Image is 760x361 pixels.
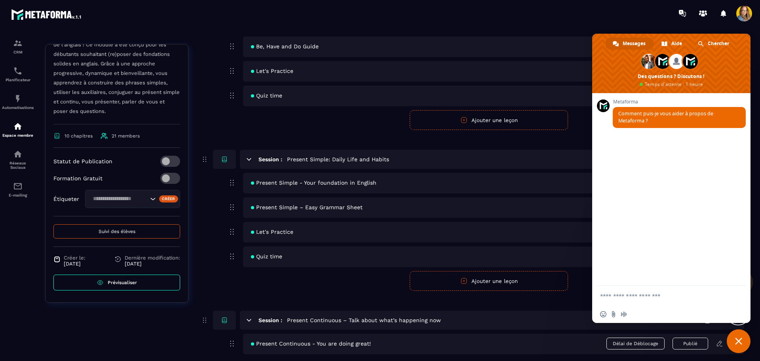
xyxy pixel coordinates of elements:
[258,317,282,323] h6: Session :
[287,316,441,324] h5: Present Continuous – Talk about what’s happening now
[65,133,93,139] span: 10 chapitres
[13,122,23,131] img: automations
[85,190,180,208] div: Search for option
[64,261,85,267] p: [DATE]
[410,110,568,130] button: Ajouter une leçon
[2,60,34,88] a: schedulerschedulerPlanificateur
[251,68,293,74] span: Let's Practice
[691,38,737,50] div: Chercher
[2,105,34,110] p: Automatisations
[613,99,746,105] span: Metaforma
[621,311,627,317] span: Message audio
[2,32,34,60] a: formationformationCRM
[671,38,682,50] span: Aide
[2,176,34,203] a: emailemailE-mailing
[2,193,34,197] p: E-mailing
[673,338,708,350] button: Publié
[159,195,179,202] div: Créer
[654,38,690,50] div: Aide
[287,155,389,163] h5: Present Simple: Daily Life and Habits
[53,224,180,239] button: Suivi des élèves
[2,143,34,176] a: social-networksocial-networkRéseaux Sociaux
[610,311,617,317] span: Envoyer un fichier
[251,43,319,50] span: Be, Have and Do Guide
[251,180,376,186] span: Present Simple - Your foundation in English
[13,181,23,191] img: email
[2,116,34,143] a: automationsautomationsEspace membre
[53,196,79,202] p: Étiqueter
[606,38,654,50] div: Messages
[623,38,646,50] span: Messages
[2,133,34,138] p: Espace membre
[251,204,363,210] span: Present Simple – Easy Grammar Sheet
[708,38,729,50] span: Chercher
[251,92,282,99] span: Quiz time
[727,329,750,353] div: Fermer le chat
[13,94,23,103] img: automations
[600,292,725,300] textarea: Entrez votre message...
[108,280,137,285] span: Prévisualiser
[125,255,180,261] span: Dernière modification:
[13,38,23,48] img: formation
[90,195,148,203] input: Search for option
[112,133,140,139] span: 21 members
[2,88,34,116] a: automationsautomationsAutomatisations
[53,275,180,290] a: Prévisualiser
[64,255,85,261] span: Créer le:
[251,229,293,235] span: Let's Practice
[99,229,135,234] span: Suivi des élèves
[258,156,282,162] h6: Session :
[251,340,371,347] span: Present Continuous - You are doing great!
[2,161,34,170] p: Réseaux Sociaux
[2,50,34,54] p: CRM
[125,261,180,267] p: [DATE]
[11,7,82,21] img: logo
[410,271,568,291] button: Ajouter une leçon
[53,175,103,181] p: Formation Gratuit
[53,31,180,124] p: Bienvenue dans cette formation dédiée aux bases de l’anglais ! Ce module a été conçu pour les déb...
[600,311,606,317] span: Insérer un emoji
[2,78,34,82] p: Planificateur
[13,66,23,76] img: scheduler
[606,338,665,350] span: Délai de Déblocage
[251,253,282,260] span: Quiz time
[618,110,713,124] span: Comment puis-je vous aider à propos de Metaforma ?
[13,149,23,159] img: social-network
[53,158,112,164] p: Statut de Publication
